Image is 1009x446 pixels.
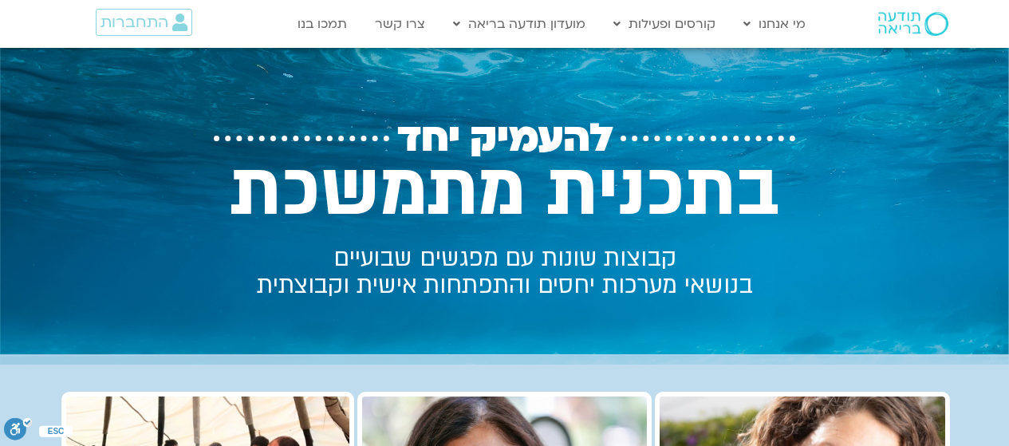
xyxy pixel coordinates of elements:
[192,245,818,299] h2: קבוצות שונות עם מפגשים שבועיים בנושאי מערכות יחסים והתפתחות אישית וקבוצתית
[192,148,818,233] h2: בתכנית מתמשכת
[96,9,192,36] a: התחברות
[735,9,814,39] a: מי אנחנו
[367,9,433,39] a: צרו קשר
[878,12,948,36] img: תודעה בריאה
[101,14,168,31] span: התחברות
[290,9,355,39] a: תמכו בנו
[445,9,593,39] a: מועדון תודעה בריאה
[397,116,613,161] span: להעמיק יחד
[605,9,723,39] a: קורסים ופעילות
